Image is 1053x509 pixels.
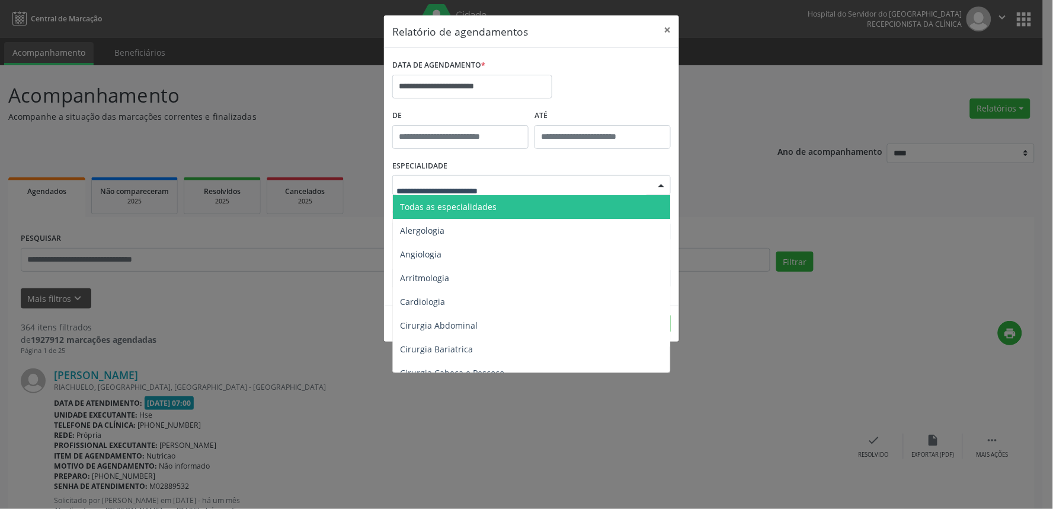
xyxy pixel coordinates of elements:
label: De [392,107,529,125]
label: ESPECIALIDADE [392,157,447,176]
h5: Relatório de agendamentos [392,24,528,39]
button: Close [655,15,679,44]
span: Arritmologia [400,272,449,284]
span: Todas as especialidades [400,201,497,212]
span: Alergologia [400,225,444,236]
span: Cirurgia Bariatrica [400,343,473,355]
span: Angiologia [400,249,441,260]
label: DATA DE AGENDAMENTO [392,56,485,75]
span: Cirurgia Cabeça e Pescoço [400,367,504,378]
span: Cirurgia Abdominal [400,320,478,331]
span: Cardiologia [400,296,445,307]
label: ATÉ [534,107,671,125]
